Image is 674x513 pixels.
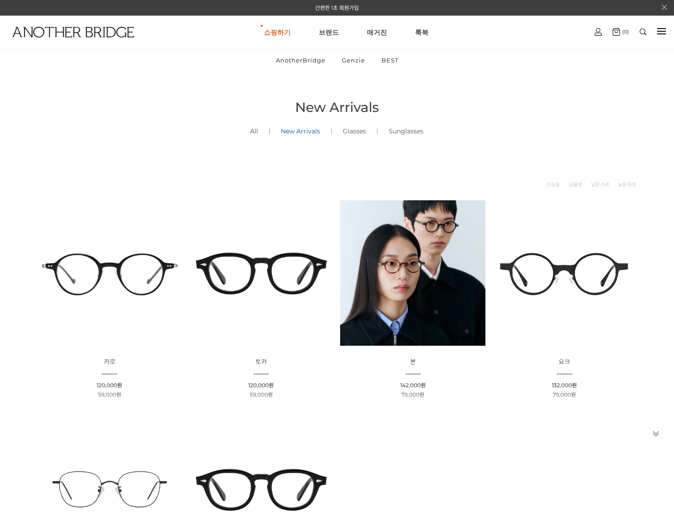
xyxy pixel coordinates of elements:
a: AnotherBridge [268,49,333,72]
span: 본 [410,358,416,366]
a: (0) [612,28,629,36]
a: All [239,116,269,146]
span: 142,000원 [400,382,426,389]
a: New Arrivals [270,116,331,146]
a: 본 [410,359,416,365]
img: cart [595,28,602,36]
a: logo [4,27,106,59]
a: 간편한 1초 회원가입 [315,4,359,11]
img: 요크 글라스 - 트렌디한 디자인의 유니크한 안경 이미지 [492,200,637,346]
a: 신상품 [547,180,560,189]
span: 토카 [255,358,267,366]
img: 토카 아세테이트 뿔테 안경 이미지 [189,200,334,346]
a: 브랜드 [319,16,339,48]
a: Sunglasses [378,116,435,146]
span: 120,000원 [97,382,122,389]
a: 매거진 [367,16,387,48]
span: 79,000원 [401,391,424,398]
a: Glasses [332,116,377,146]
span: 120,000원 [248,382,274,389]
span: 59,000원 [98,391,121,398]
a: 높은가격 [618,180,636,189]
a: 쇼핑하기 [264,16,291,48]
span: 카로 [104,358,115,366]
span: (0) [620,29,629,35]
a: 룩북 [415,16,428,48]
a: 상품명 [569,180,582,189]
img: cart [612,28,620,36]
span: New Arrivals [295,99,379,116]
span: 요크 [559,358,570,366]
img: 본 - 동그란 렌즈로 돋보이는 아세테이트 안경 이미지 [340,200,485,346]
a: Genzie [334,49,373,72]
a: 카로 [104,359,115,365]
img: 카로 - 감각적인 디자인의 패션 아이템 이미지 [37,200,182,346]
a: 토카 [255,359,267,365]
a: 낮은가격 [591,180,609,189]
a: 요크 [559,359,570,365]
span: 132,000원 [552,382,577,389]
a: BEST [374,49,406,72]
span: 59,000원 [250,391,273,398]
img: logo [12,27,134,37]
span: 79,000원 [553,391,576,398]
img: search [640,29,646,35]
